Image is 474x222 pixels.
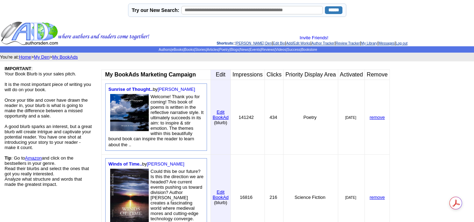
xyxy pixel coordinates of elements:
a: My BookAds [52,54,78,60]
a: Stories [195,48,206,52]
font: 141242 [239,115,254,120]
b: My BookAds Marketing Campaign [105,72,196,78]
font: Poetry [303,115,317,120]
font: : Your Book Blurb is your sales pitch. It is the most important piece of writing you will do on y... [5,66,92,187]
a: eBooks [172,48,183,52]
a: Home [19,54,31,60]
font: Edit [216,72,226,78]
a: Edit Bio [273,41,285,45]
span: Shortcuts: [216,41,234,45]
a: Events [250,48,261,52]
font: (blurb) [214,120,227,125]
label: Try our New Search: [132,7,179,13]
a: Review Tracker [336,41,360,45]
div: : | | | | | | | [151,35,473,46]
font: Priority Display Area [285,72,336,78]
a: Sunrise of Thought.. [108,87,153,92]
font: [DATE] [345,116,356,120]
a: Blogs [230,48,239,52]
a: [PERSON_NAME] [158,87,195,92]
a: My Den [34,54,49,60]
font: Remove [367,72,388,78]
font: by [108,161,184,167]
a: Success [287,48,300,52]
a: Reviews [261,48,275,52]
a: News [240,48,249,52]
font: 16816 [240,195,253,200]
img: header_logo2.gif [1,21,149,46]
a: Books [184,48,194,52]
a: Authors [159,48,171,52]
a: Amazon [25,155,42,161]
a: My Library [361,41,378,45]
a: Invite Friends! [300,35,328,40]
a: Winds of Time.. [108,161,142,167]
a: Messages [379,41,395,45]
font: (blurb) [214,200,227,205]
font: Clicks [267,72,282,78]
font: Science Fiction [294,195,325,200]
a: remove [369,115,385,120]
a: [PERSON_NAME] [147,161,184,167]
img: 80250.jpg [110,94,149,131]
font: Impressions [233,72,263,78]
a: Bookstore [301,48,317,52]
font: Welcome! Thank you for coming! This book of poems is written in the reflective narrative style. I... [108,94,203,147]
b: Tip [5,155,11,161]
a: Poetry [219,48,229,52]
font: 216 [269,195,277,200]
b: IMPORTANT [5,66,31,71]
font: Edit BookAd [213,189,229,200]
font: Activated [340,72,363,78]
a: EditBookAd [213,189,229,200]
a: [PERSON_NAME] Den [235,41,272,45]
a: Videos [275,48,286,52]
font: by [108,87,195,92]
font: Edit BookAd [213,109,229,120]
a: Log out [396,41,407,45]
font: [DATE] [345,196,356,200]
font: 434 [269,115,277,120]
a: Add/Edit Works [286,41,311,45]
a: Articles [207,48,218,52]
a: remove [369,195,385,200]
a: EditBookAd [213,109,229,120]
a: Author Tracker [312,41,335,45]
